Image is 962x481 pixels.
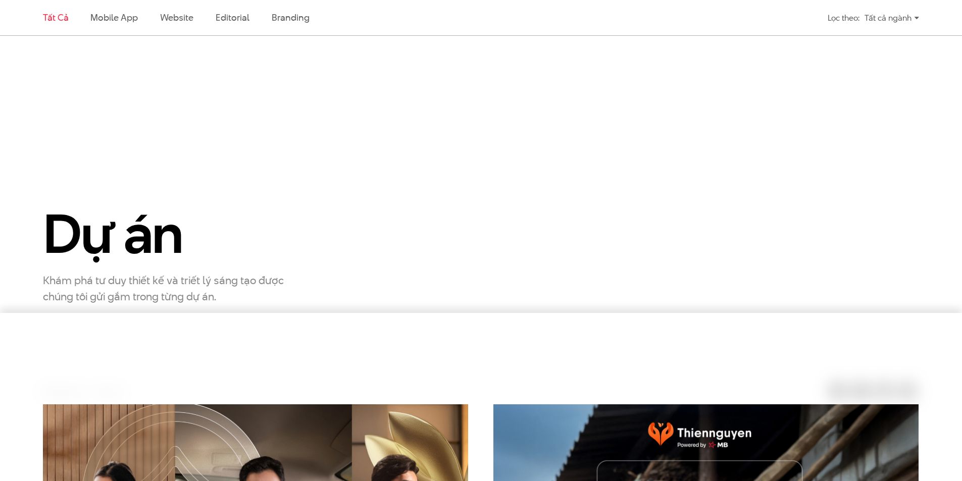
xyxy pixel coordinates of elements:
h1: Dự án [43,205,318,263]
div: Tất cả ngành [865,9,919,27]
a: Mobile app [90,11,137,24]
a: Website [160,11,193,24]
p: Khám phá tư duy thiết kế và triết lý sáng tạo được chúng tôi gửi gắm trong từng dự án. [43,272,295,304]
a: Editorial [216,11,249,24]
a: Branding [272,11,309,24]
a: Tất cả [43,11,68,24]
div: Lọc theo: [828,9,859,27]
